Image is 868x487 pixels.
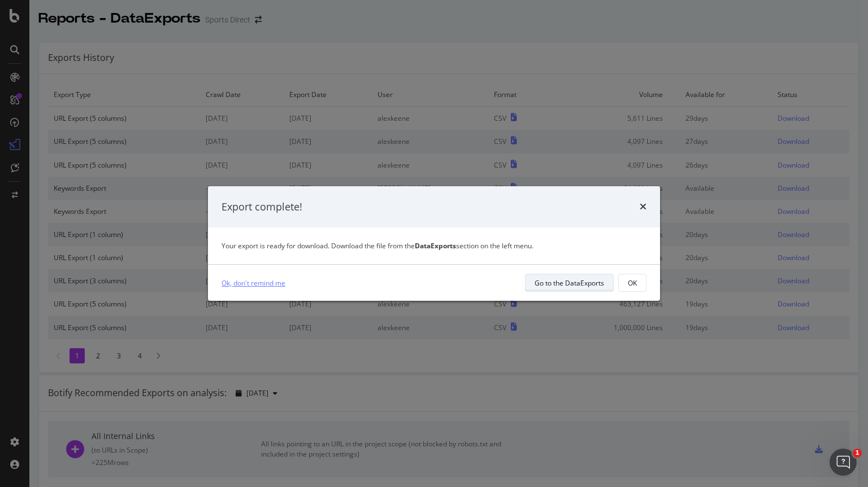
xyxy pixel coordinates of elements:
[525,274,614,292] button: Go to the DataExports
[853,449,862,458] span: 1
[415,241,533,251] span: section on the left menu.
[618,274,646,292] button: OK
[208,186,660,301] div: modal
[628,278,637,288] div: OK
[222,277,285,289] a: Ok, don't remind me
[415,241,456,251] strong: DataExports
[535,278,604,288] div: Go to the DataExports
[222,200,302,214] div: Export complete!
[640,200,646,214] div: times
[222,241,646,251] div: Your export is ready for download. Download the file from the
[830,449,857,476] iframe: Intercom live chat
